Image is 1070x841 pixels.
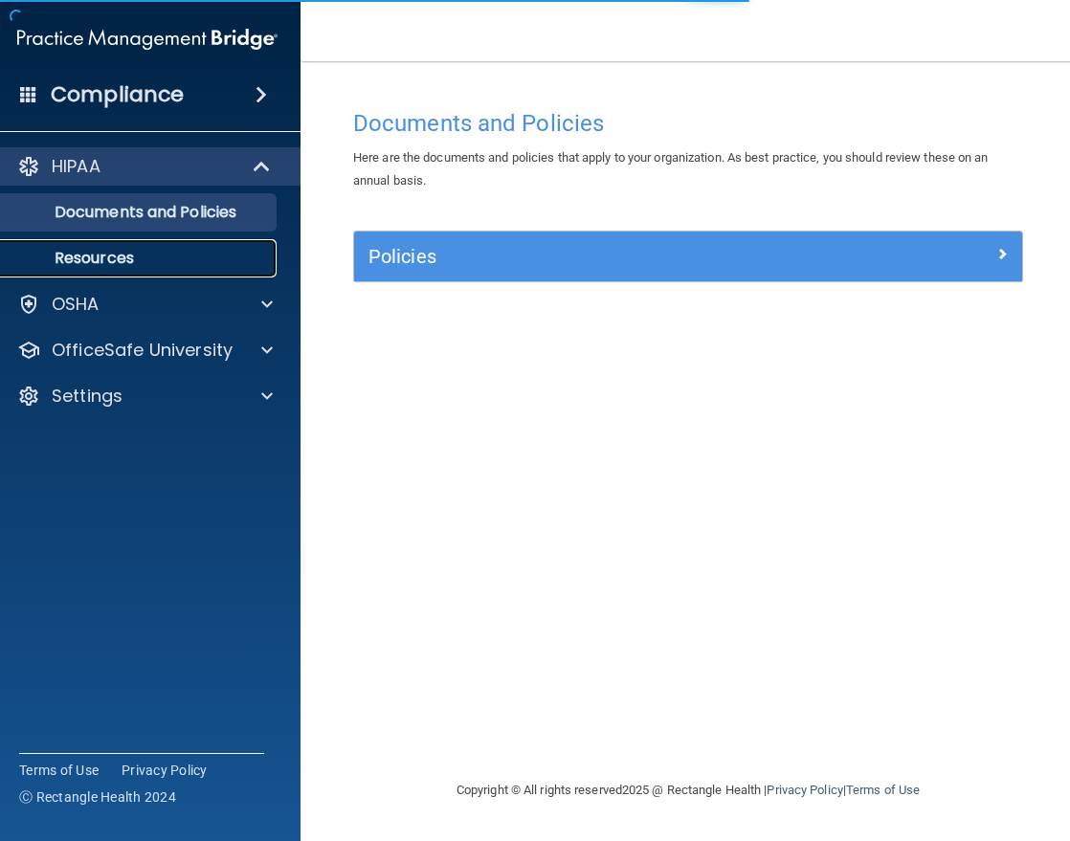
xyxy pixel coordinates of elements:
a: Terms of Use [846,783,920,797]
p: Settings [52,385,123,408]
a: Privacy Policy [767,783,842,797]
h5: Policies [368,246,841,267]
a: OSHA [17,293,273,316]
p: Documents and Policies [7,203,268,222]
a: Settings [17,385,273,408]
a: Policies [368,241,1008,272]
span: Ⓒ Rectangle Health 2024 [19,787,176,807]
p: HIPAA [52,155,100,178]
img: PMB logo [17,20,278,58]
div: Copyright © All rights reserved 2025 @ Rectangle Health | | [339,760,1037,821]
h4: Compliance [51,81,184,108]
p: OSHA [52,293,100,316]
a: Terms of Use [19,761,99,780]
span: Here are the documents and policies that apply to your organization. As best practice, you should... [353,150,989,188]
p: OfficeSafe University [52,339,233,362]
a: OfficeSafe University [17,339,273,362]
h4: Documents and Policies [353,111,1023,136]
a: HIPAA [17,155,272,178]
p: Resources [7,249,268,268]
a: Privacy Policy [122,761,208,780]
